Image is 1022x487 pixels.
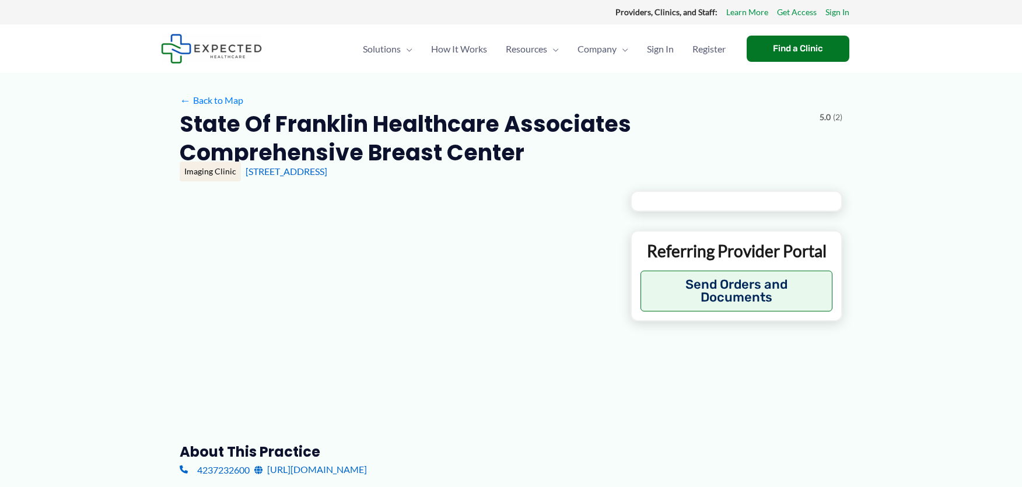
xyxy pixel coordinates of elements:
[638,29,683,69] a: Sign In
[833,110,842,125] span: (2)
[683,29,735,69] a: Register
[180,94,191,106] span: ←
[401,29,412,69] span: Menu Toggle
[496,29,568,69] a: ResourcesMenu Toggle
[647,29,674,69] span: Sign In
[161,34,262,64] img: Expected Healthcare Logo - side, dark font, small
[640,271,832,311] button: Send Orders and Documents
[726,5,768,20] a: Learn More
[254,461,367,478] a: [URL][DOMAIN_NAME]
[180,110,810,167] h2: State of Franklin Healthcare Associates Comprehensive Breast Center
[353,29,422,69] a: SolutionsMenu Toggle
[180,443,612,461] h3: About this practice
[825,5,849,20] a: Sign In
[506,29,547,69] span: Resources
[180,461,250,478] a: 4237232600
[568,29,638,69] a: CompanyMenu Toggle
[615,7,717,17] strong: Providers, Clinics, and Staff:
[180,92,243,109] a: ←Back to Map
[180,162,241,181] div: Imaging Clinic
[577,29,617,69] span: Company
[363,29,401,69] span: Solutions
[547,29,559,69] span: Menu Toggle
[353,29,735,69] nav: Primary Site Navigation
[246,166,327,177] a: [STREET_ADDRESS]
[692,29,726,69] span: Register
[777,5,817,20] a: Get Access
[747,36,849,62] a: Find a Clinic
[422,29,496,69] a: How It Works
[431,29,487,69] span: How It Works
[640,240,832,261] p: Referring Provider Portal
[617,29,628,69] span: Menu Toggle
[820,110,831,125] span: 5.0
